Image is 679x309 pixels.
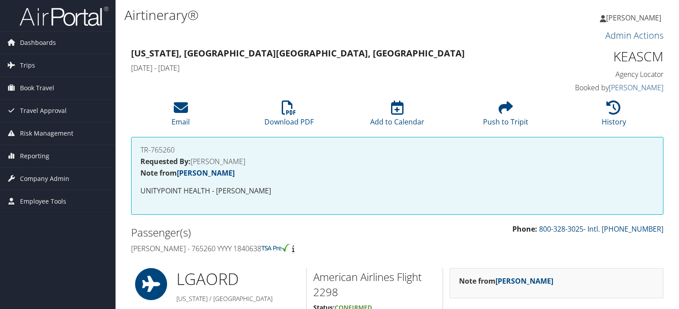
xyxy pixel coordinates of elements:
h1: LGA ORD [176,268,300,290]
p: UNITYPOINT HEALTH - [PERSON_NAME] [140,185,654,197]
h2: American Airlines Flight 2298 [313,269,436,299]
a: History [602,105,626,127]
img: airportal-logo.png [20,6,108,27]
span: Dashboards [20,32,56,54]
img: tsa-precheck.png [261,244,290,252]
h5: [US_STATE] / [GEOGRAPHIC_DATA] [176,294,300,303]
h4: TR-765260 [140,146,654,153]
strong: [US_STATE], [GEOGRAPHIC_DATA] [GEOGRAPHIC_DATA], [GEOGRAPHIC_DATA] [131,47,465,59]
span: Employee Tools [20,190,66,213]
span: [PERSON_NAME] [606,13,661,23]
h4: Agency Locator [540,69,663,79]
strong: Note from [140,168,235,178]
a: Add to Calendar [370,105,424,127]
span: Trips [20,54,35,76]
span: Company Admin [20,168,69,190]
a: Push to Tripit [483,105,528,127]
h4: [DATE] - [DATE] [131,63,527,73]
span: Book Travel [20,77,54,99]
span: Reporting [20,145,49,167]
h1: Airtinerary® [124,6,488,24]
h1: KEASCM [540,47,663,66]
span: Travel Approval [20,100,67,122]
a: 800-328-3025- Intl. [PHONE_NUMBER] [539,224,663,234]
h4: Booked by [540,83,663,92]
a: [PERSON_NAME] [495,276,553,286]
span: Risk Management [20,122,73,144]
a: [PERSON_NAME] [609,83,663,92]
strong: Note from [459,276,553,286]
a: Download PDF [264,105,314,127]
strong: Requested By: [140,157,191,166]
a: [PERSON_NAME] [177,168,235,178]
h2: Passenger(s) [131,225,391,240]
h4: [PERSON_NAME] - 765260 YYYY 1840638 [131,244,391,253]
strong: Phone: [512,224,537,234]
a: Email [172,105,190,127]
h4: [PERSON_NAME] [140,158,654,165]
a: Admin Actions [605,29,663,41]
a: [PERSON_NAME] [600,4,670,31]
